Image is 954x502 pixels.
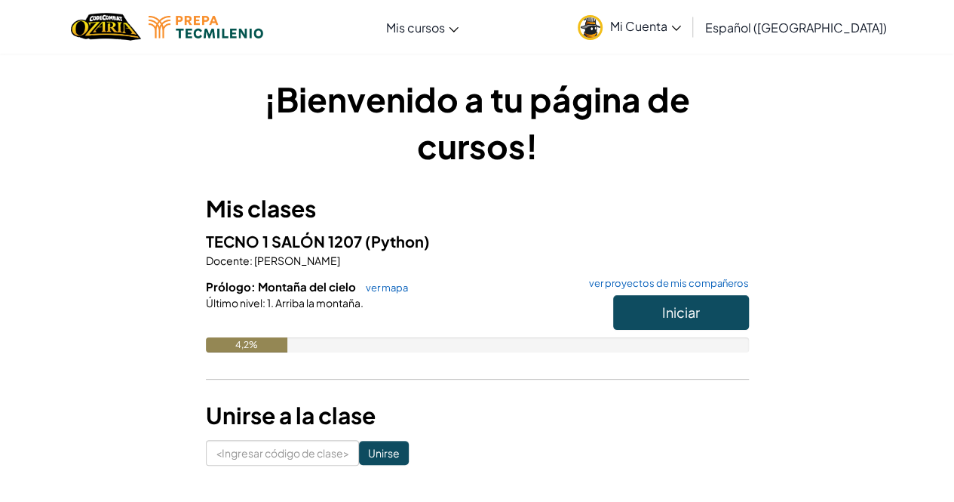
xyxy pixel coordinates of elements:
[698,7,894,48] a: Español ([GEOGRAPHIC_DATA])
[705,20,887,35] font: Español ([GEOGRAPHIC_DATA])
[206,279,356,294] font: Prólogo: Montaña del cielo
[359,441,409,465] input: Unirse
[610,18,667,34] font: Mi Cuenta
[264,78,690,167] font: ¡Bienvenido a tu página de cursos!
[235,339,258,350] font: 4,2%
[206,254,250,267] font: Docente
[386,20,445,35] font: Mis cursos
[379,7,466,48] a: Mis cursos
[365,232,430,251] font: (Python)
[578,15,603,40] img: avatar
[206,440,359,466] input: <Ingresar código de clase>
[267,296,274,310] font: 1.
[149,16,263,38] img: Logotipo de Tecmilenio
[206,296,262,310] font: Último nivel
[206,232,362,251] font: TECNO 1 SALÓN 1207
[662,303,700,321] font: Iniciar
[71,11,141,42] img: Hogar
[206,401,376,430] font: Unirse a la clase
[206,194,316,223] font: Mis clases
[71,11,141,42] a: Logotipo de Ozaria de CodeCombat
[250,254,253,267] font: :
[613,295,749,330] button: Iniciar
[570,3,689,51] a: Mi Cuenta
[275,296,364,310] font: Arriba la montaña.
[366,282,408,294] font: ver mapa
[254,254,340,267] font: [PERSON_NAME]
[262,296,265,310] font: :
[589,277,749,289] font: ver proyectos de mis compañeros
